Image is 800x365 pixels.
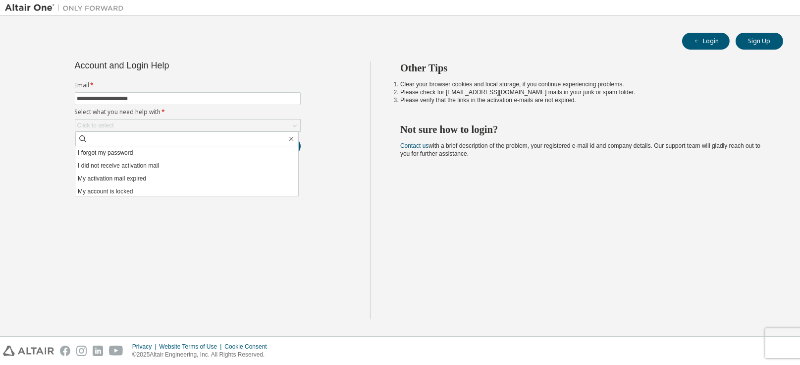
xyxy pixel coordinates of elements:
label: Select what you need help with [75,108,301,116]
div: Privacy [132,343,159,351]
li: Please check for [EMAIL_ADDRESS][DOMAIN_NAME] mails in your junk or spam folder. [400,88,765,96]
li: Please verify that the links in the activation e-mails are not expired. [400,96,765,104]
div: Cookie Consent [224,343,272,351]
div: Click to select [77,122,114,129]
img: facebook.svg [60,346,70,356]
img: altair_logo.svg [3,346,54,356]
h2: Not sure how to login? [400,123,765,136]
img: instagram.svg [76,346,87,356]
li: I forgot my password [75,146,298,159]
button: Login [682,33,730,50]
a: Contact us [400,142,428,149]
img: linkedin.svg [93,346,103,356]
h2: Other Tips [400,61,765,74]
label: Email [75,81,301,89]
div: Website Terms of Use [159,343,224,351]
div: Account and Login Help [75,61,256,69]
div: Click to select [75,120,300,131]
img: Altair One [5,3,129,13]
p: © 2025 Altair Engineering, Inc. All Rights Reserved. [132,351,273,359]
button: Sign Up [736,33,783,50]
span: with a brief description of the problem, your registered e-mail id and company details. Our suppo... [400,142,760,157]
li: Clear your browser cookies and local storage, if you continue experiencing problems. [400,80,765,88]
img: youtube.svg [109,346,123,356]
